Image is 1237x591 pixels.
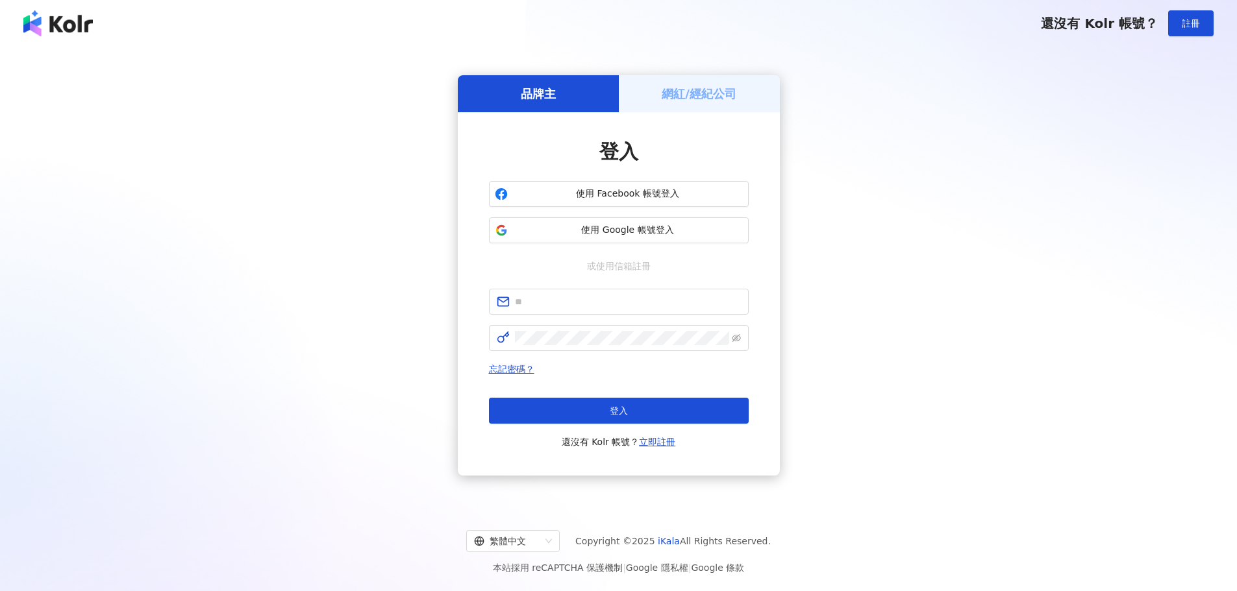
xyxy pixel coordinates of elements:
[521,86,556,102] h5: 品牌主
[562,434,676,450] span: 還沒有 Kolr 帳號？
[658,536,680,546] a: iKala
[493,560,744,575] span: 本站採用 reCAPTCHA 保護機制
[23,10,93,36] img: logo
[599,140,638,163] span: 登入
[575,533,771,549] span: Copyright © 2025 All Rights Reserved.
[489,364,534,374] a: 忘記密碼？
[513,187,743,200] span: 使用 Facebook 帳號登入
[626,562,688,573] a: Google 隱私權
[489,398,749,424] button: 登入
[610,405,628,416] span: 登入
[691,562,744,573] a: Google 條款
[578,259,660,273] span: 或使用信箱註冊
[623,562,626,573] span: |
[662,86,736,102] h5: 網紅/經紀公司
[474,531,540,551] div: 繁體中文
[1168,10,1214,36] button: 註冊
[513,224,743,237] span: 使用 Google 帳號登入
[639,437,675,447] a: 立即註冊
[688,562,692,573] span: |
[1041,16,1158,31] span: 還沒有 Kolr 帳號？
[732,333,741,343] span: eye-invisible
[1182,18,1200,29] span: 註冊
[489,217,749,243] button: 使用 Google 帳號登入
[489,181,749,207] button: 使用 Facebook 帳號登入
